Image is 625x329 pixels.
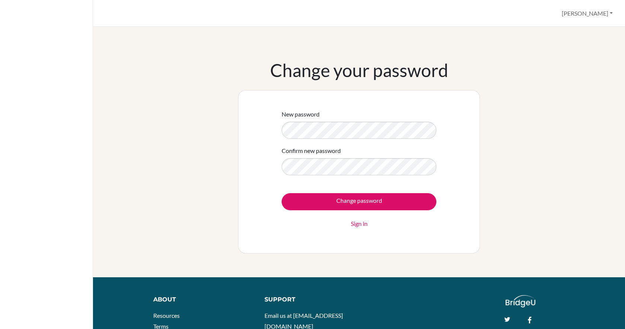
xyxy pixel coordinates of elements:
a: Resources [153,312,180,319]
a: Sign in [351,219,368,228]
button: [PERSON_NAME] [558,6,616,20]
input: Change password [282,193,436,210]
div: About [153,295,248,304]
label: Confirm new password [282,146,341,155]
img: logo_white@2x-f4f0deed5e89b7ecb1c2cc34c3e3d731f90f0f143d5ea2071677605dd97b5244.png [506,295,536,307]
div: Support [265,295,352,304]
label: New password [282,110,320,119]
h1: Change your password [270,60,448,81]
